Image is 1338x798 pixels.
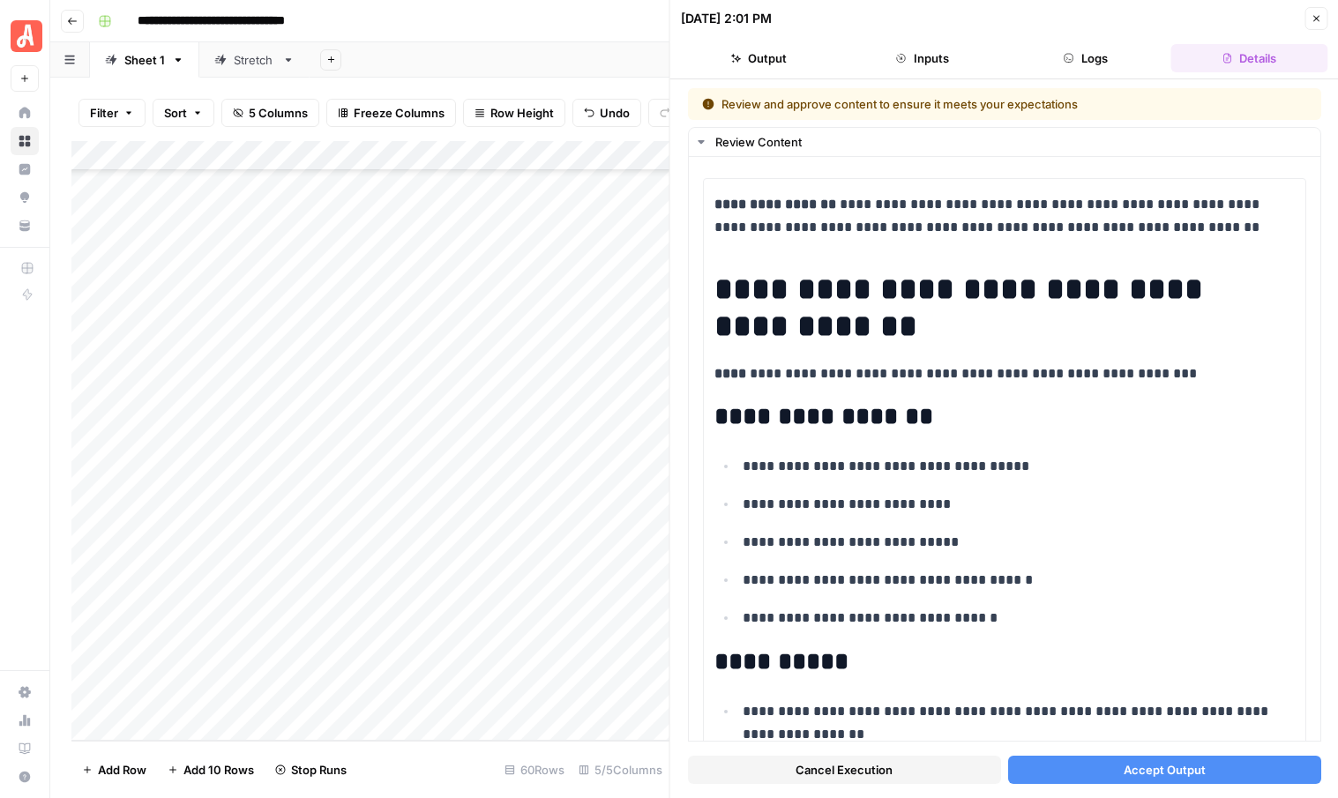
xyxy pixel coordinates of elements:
span: Filter [90,104,118,122]
button: Output [681,44,837,72]
div: 5/5 Columns [572,756,669,784]
a: Usage [11,706,39,735]
span: Cancel Execution [796,761,893,779]
a: Stretch [199,42,310,78]
div: Review and approve content to ensure it meets your expectations [702,95,1192,113]
span: Freeze Columns [354,104,445,122]
a: Browse [11,127,39,155]
button: Add 10 Rows [157,756,265,784]
span: Stop Runs [291,761,347,779]
a: Opportunities [11,183,39,212]
a: Home [11,99,39,127]
button: Filter [78,99,146,127]
button: Accept Output [1007,756,1320,784]
div: Stretch [234,51,275,69]
button: Review Content [689,128,1320,156]
a: Settings [11,678,39,706]
button: Add Row [71,756,157,784]
span: Undo [600,104,630,122]
button: Workspace: Angi [11,14,39,58]
span: Sort [164,104,187,122]
span: Add 10 Rows [183,761,254,779]
button: Help + Support [11,763,39,791]
div: [DATE] 2:01 PM [681,10,772,27]
button: Inputs [844,44,1000,72]
img: Angi Logo [11,20,42,52]
button: Undo [572,99,641,127]
a: Insights [11,155,39,183]
button: Stop Runs [265,756,357,784]
span: Add Row [98,761,146,779]
span: Row Height [490,104,554,122]
div: 60 Rows [497,756,572,784]
div: Review Content [715,133,1310,151]
a: Learning Hub [11,735,39,763]
button: Row Height [463,99,565,127]
button: Cancel Execution [688,756,1001,784]
button: Sort [153,99,214,127]
button: Freeze Columns [326,99,456,127]
a: Sheet 1 [90,42,199,78]
button: Details [1171,44,1327,72]
div: Sheet 1 [124,51,165,69]
span: Accept Output [1123,761,1205,779]
button: 5 Columns [221,99,319,127]
button: Logs [1007,44,1163,72]
span: 5 Columns [249,104,308,122]
a: Your Data [11,212,39,240]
